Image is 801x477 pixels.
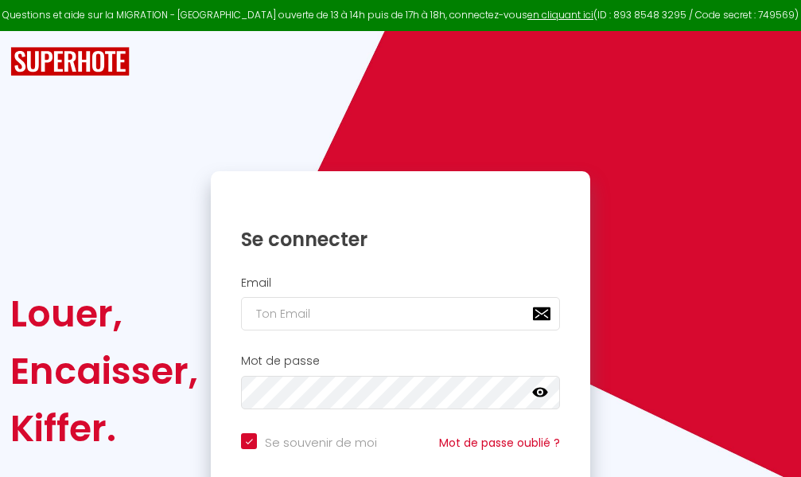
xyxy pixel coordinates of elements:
input: Ton Email [241,297,560,330]
h2: Email [241,276,560,290]
img: SuperHote logo [10,47,130,76]
div: Louer, [10,285,198,342]
h1: Se connecter [241,227,560,252]
a: Mot de passe oublié ? [439,435,560,451]
h2: Mot de passe [241,354,560,368]
div: Encaisser, [10,342,198,400]
div: Kiffer. [10,400,198,457]
a: en cliquant ici [527,8,593,22]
